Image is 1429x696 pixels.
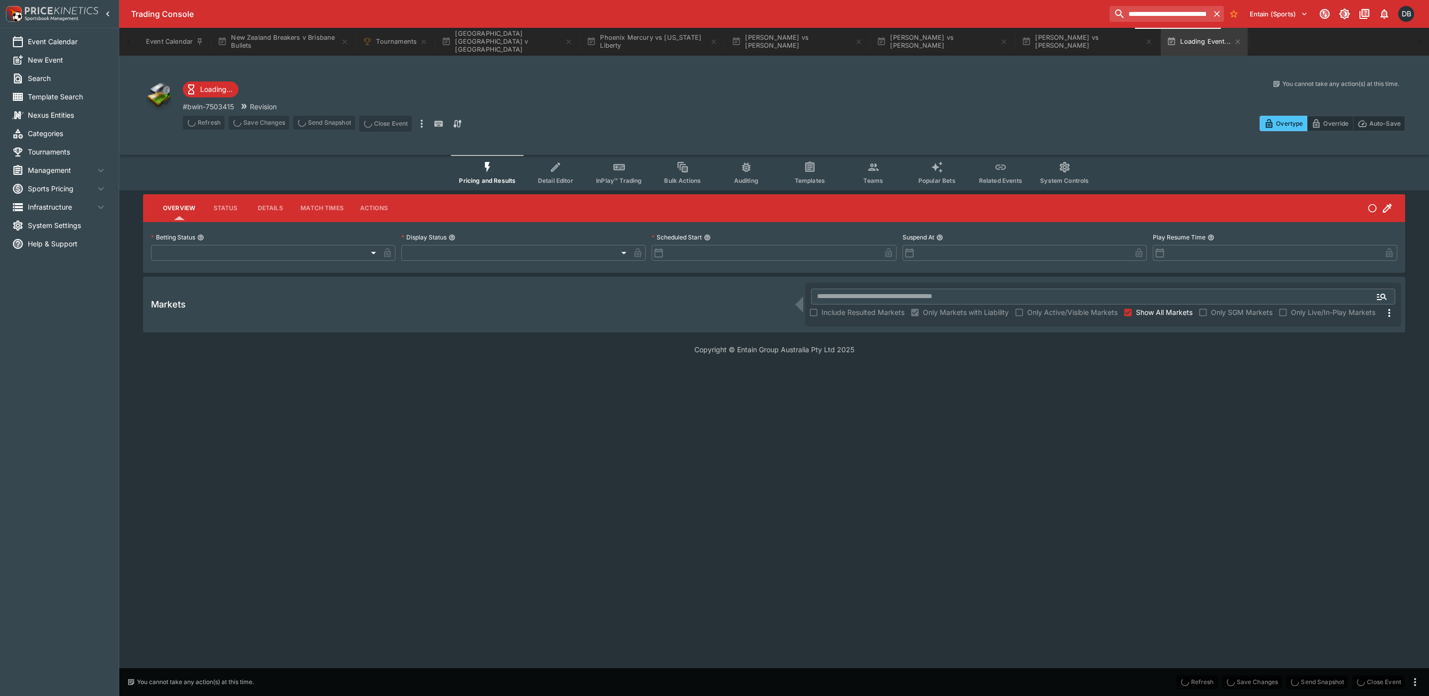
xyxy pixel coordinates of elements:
[903,233,934,241] p: Suspend At
[664,177,701,184] span: Bulk Actions
[25,16,78,21] img: Sportsbook Management
[143,79,175,111] img: other.png
[1226,6,1242,22] button: No Bookmarks
[212,28,355,56] button: New Zealand Breakers v Brisbane Bullets
[1291,307,1375,317] span: Only Live/In-Play Markets
[200,84,232,94] p: Loading...
[1336,5,1354,23] button: Toggle light/dark mode
[1244,6,1314,22] button: Select Tenant
[1316,5,1334,23] button: Connected to PK
[923,307,1009,317] span: Only Markets with Liability
[1395,3,1417,25] button: Daniel Beswick
[28,165,95,175] span: Management
[459,177,516,184] span: Pricing and Results
[151,233,195,241] p: Betting Status
[1398,6,1414,22] div: Daniel Beswick
[28,128,107,139] span: Categories
[357,28,434,56] button: Tournaments
[734,177,758,184] span: Auditing
[1207,234,1214,241] button: Play Resume Time
[863,177,883,184] span: Teams
[155,196,203,220] button: Overview
[1375,5,1393,23] button: Notifications
[250,101,277,112] p: Revision
[979,177,1022,184] span: Related Events
[352,196,396,220] button: Actions
[795,177,825,184] span: Templates
[652,233,702,241] p: Scheduled Start
[28,110,107,120] span: Nexus Entities
[28,220,107,231] span: System Settings
[1282,79,1399,88] p: You cannot take any action(s) at this time.
[137,678,254,687] p: You cannot take any action(s) at this time.
[1383,307,1395,319] svg: More
[197,234,204,241] button: Betting Status
[1355,5,1373,23] button: Documentation
[1260,116,1307,131] button: Overtype
[1307,116,1353,131] button: Override
[293,196,352,220] button: Match Times
[538,177,573,184] span: Detail Editor
[1353,116,1405,131] button: Auto-Save
[451,155,1097,190] div: Event type filters
[871,28,1014,56] button: [PERSON_NAME] vs [PERSON_NAME]
[596,177,642,184] span: InPlay™ Trading
[28,183,95,194] span: Sports Pricing
[28,238,107,249] span: Help & Support
[28,91,107,102] span: Template Search
[28,147,107,157] span: Tournaments
[918,177,956,184] span: Popular Bets
[436,28,579,56] button: [GEOGRAPHIC_DATA] [GEOGRAPHIC_DATA] v [GEOGRAPHIC_DATA]
[248,196,293,220] button: Details
[131,9,1106,19] div: Trading Console
[704,234,711,241] button: Scheduled Start
[1373,288,1391,306] button: Open
[1027,307,1118,317] span: Only Active/Visible Markets
[1136,307,1193,317] span: Show All Markets
[119,344,1429,355] p: Copyright © Entain Group Australia Pty Ltd 2025
[140,28,210,56] button: Event Calendar
[581,28,724,56] button: Phoenix Mercury vs [US_STATE] Liberty
[1040,177,1089,184] span: System Controls
[1260,116,1405,131] div: Start From
[1016,28,1159,56] button: [PERSON_NAME] vs [PERSON_NAME]
[449,234,455,241] button: Display Status
[1161,28,1248,56] button: Loading Event...
[1323,118,1349,129] p: Override
[28,202,95,212] span: Infrastructure
[401,233,447,241] p: Display Status
[203,196,248,220] button: Status
[1110,6,1210,22] input: search
[28,55,107,65] span: New Event
[25,7,98,14] img: PriceKinetics
[151,299,186,310] h5: Markets
[1409,676,1421,688] button: more
[416,116,428,132] button: more
[822,307,904,317] span: Include Resulted Markets
[1276,118,1303,129] p: Overtype
[28,73,107,83] span: Search
[28,36,107,47] span: Event Calendar
[183,101,234,112] p: Copy To Clipboard
[1211,307,1273,317] span: Only SGM Markets
[726,28,869,56] button: [PERSON_NAME] vs [PERSON_NAME]
[936,234,943,241] button: Suspend At
[3,4,23,24] img: PriceKinetics Logo
[1369,118,1401,129] p: Auto-Save
[1153,233,1205,241] p: Play Resume Time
